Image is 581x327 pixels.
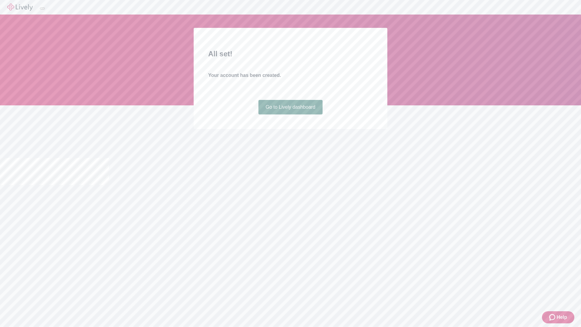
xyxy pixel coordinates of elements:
[542,311,574,323] button: Zendesk support iconHelp
[7,4,33,11] img: Lively
[549,314,556,321] svg: Zendesk support icon
[40,8,45,9] button: Log out
[258,100,323,114] a: Go to Lively dashboard
[208,48,373,59] h2: All set!
[208,72,373,79] h4: Your account has been created.
[556,314,567,321] span: Help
